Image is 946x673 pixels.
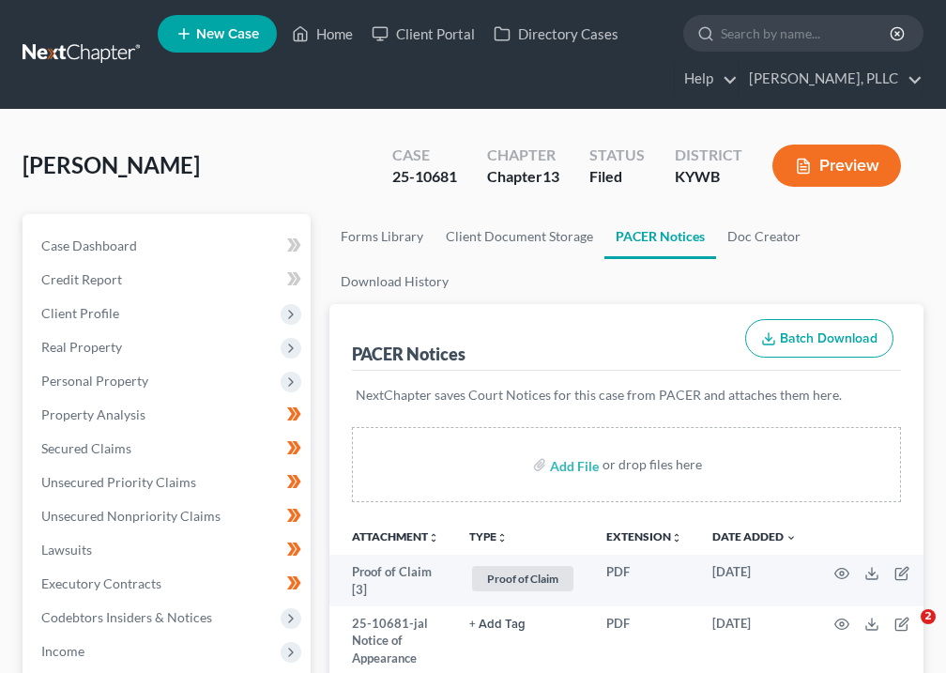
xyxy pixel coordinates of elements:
i: unfold_more [671,532,682,543]
a: Secured Claims [26,432,311,466]
span: 13 [542,167,559,185]
div: Filed [589,166,645,188]
span: Lawsuits [41,542,92,558]
a: Case Dashboard [26,229,311,263]
span: Unsecured Priority Claims [41,474,196,490]
a: Directory Cases [484,17,628,51]
a: [PERSON_NAME], PLLC [740,62,923,96]
iframe: Intercom live chat [882,609,927,654]
span: [PERSON_NAME] [23,151,200,178]
a: Extensionunfold_more [606,529,682,543]
span: Income [41,643,84,659]
i: unfold_more [428,532,439,543]
a: Unsecured Nonpriority Claims [26,499,311,533]
span: Proof of Claim [472,566,573,591]
a: Doc Creator [716,214,812,259]
a: Proof of Claim [469,563,576,594]
span: 2 [921,609,936,624]
span: New Case [196,27,259,41]
span: Batch Download [780,330,877,346]
div: Chapter [487,145,559,166]
a: Client Document Storage [435,214,604,259]
a: Home [282,17,362,51]
div: KYWB [675,166,742,188]
button: TYPEunfold_more [469,531,508,543]
input: Search by name... [721,16,893,51]
div: Chapter [487,166,559,188]
a: + Add Tag [469,615,576,633]
td: PDF [591,555,697,606]
a: PACER Notices [604,214,716,259]
div: Case [392,145,457,166]
span: Property Analysis [41,406,145,422]
span: Codebtors Insiders & Notices [41,609,212,625]
a: Unsecured Priority Claims [26,466,311,499]
div: 25-10681 [392,166,457,188]
td: [DATE] [697,555,812,606]
span: Client Profile [41,305,119,321]
span: Personal Property [41,373,148,389]
a: Client Portal [362,17,484,51]
a: Property Analysis [26,398,311,432]
span: Credit Report [41,271,122,287]
div: or drop files here [603,455,702,474]
span: Real Property [41,339,122,355]
a: Help [675,62,738,96]
a: Date Added expand_more [712,529,797,543]
i: expand_more [786,532,797,543]
span: Case Dashboard [41,237,137,253]
div: District [675,145,742,166]
button: Preview [772,145,901,187]
a: Lawsuits [26,533,311,567]
button: Batch Download [745,319,893,359]
span: Unsecured Nonpriority Claims [41,508,221,524]
p: NextChapter saves Court Notices for this case from PACER and attaches them here. [356,386,897,405]
a: Credit Report [26,263,311,297]
td: Proof of Claim [3] [329,555,454,606]
a: Download History [329,259,460,304]
span: Secured Claims [41,440,131,456]
button: + Add Tag [469,619,526,631]
div: PACER Notices [352,343,465,365]
i: unfold_more [496,532,508,543]
a: Forms Library [329,214,435,259]
a: Executory Contracts [26,567,311,601]
span: Executory Contracts [41,575,161,591]
a: Attachmentunfold_more [352,529,439,543]
div: Status [589,145,645,166]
